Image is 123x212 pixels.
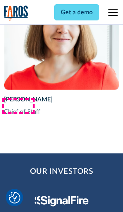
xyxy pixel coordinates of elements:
[30,166,93,177] h2: Our Investors
[4,5,28,21] img: Logo of the analytics and reporting company Faros.
[104,3,119,22] div: menu
[4,5,28,21] a: home
[4,95,120,104] div: [PERSON_NAME]
[35,196,89,207] img: Signal Fire Logo
[54,4,99,20] a: Get a demo
[9,192,20,204] img: Revisit consent button
[9,192,20,204] button: Cookie Settings
[4,107,120,116] div: Chief of Staff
